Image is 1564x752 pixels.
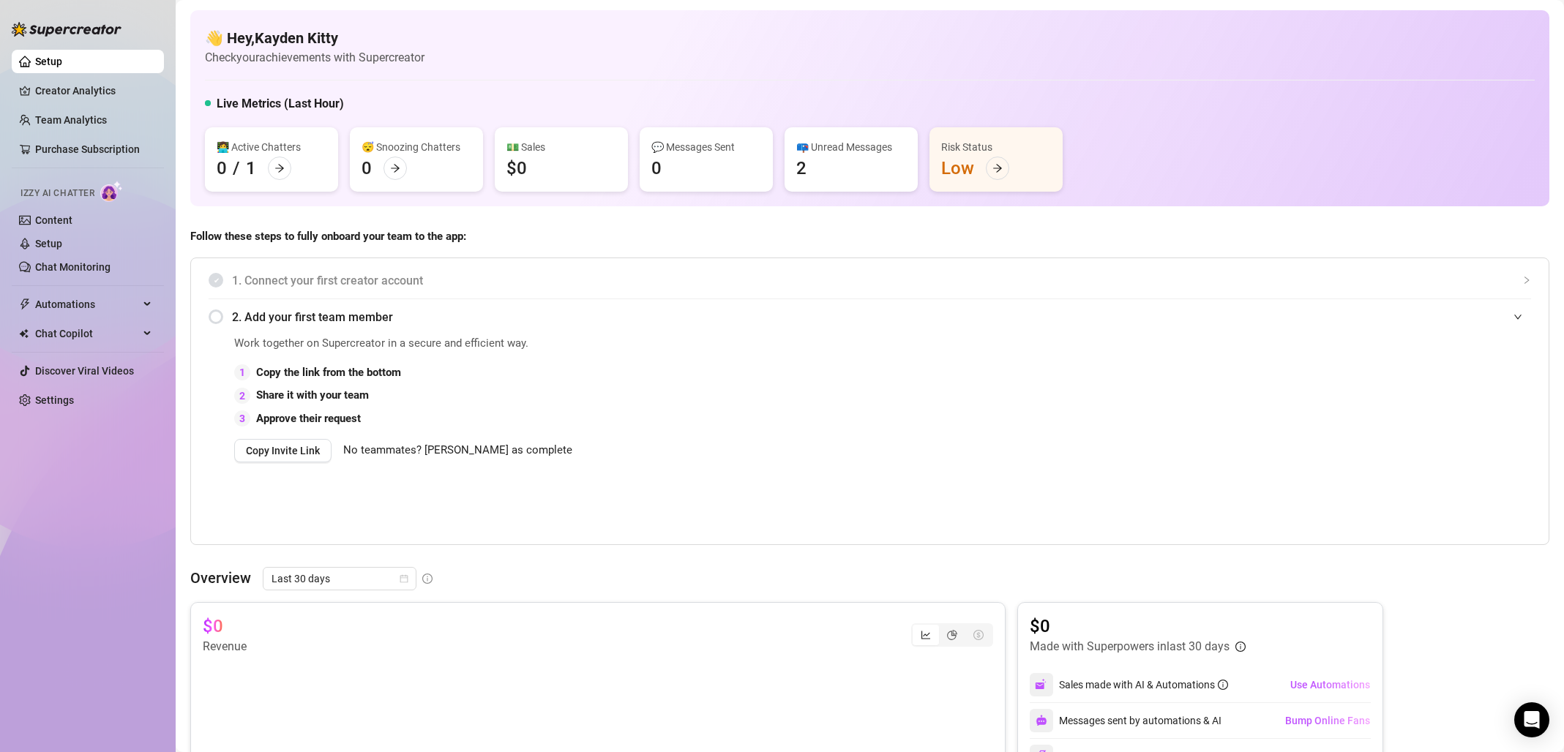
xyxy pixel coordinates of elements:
a: Chat Monitoring [35,261,111,273]
span: 1. Connect your first creator account [232,271,1531,290]
strong: Share it with your team [256,388,369,402]
div: 💵 Sales [506,139,616,155]
div: segmented control [911,623,993,647]
div: 0 [362,157,372,180]
span: Use Automations [1290,679,1370,691]
span: Last 30 days [272,568,408,590]
span: calendar [400,574,408,583]
span: Work together on Supercreator in a secure and efficient way. [234,335,1202,353]
a: Discover Viral Videos [35,365,134,377]
button: Bump Online Fans [1284,709,1371,732]
article: $0 [203,614,223,638]
button: Copy Invite Link [234,439,332,462]
a: Team Analytics [35,114,107,126]
article: Check your achievements with Supercreator [205,48,424,67]
iframe: Adding Team Members [1238,335,1531,522]
a: Purchase Subscription [35,143,140,155]
span: info-circle [422,574,433,584]
span: line-chart [921,630,931,640]
a: Setup [35,56,62,67]
span: arrow-right [274,163,285,173]
div: 2 [796,157,807,180]
span: Automations [35,293,139,316]
div: 1 [234,364,250,380]
article: Revenue [203,638,247,655]
a: Setup [35,238,62,249]
span: arrow-right [390,163,400,173]
div: 👩‍💻 Active Chatters [217,139,326,155]
div: Messages sent by automations & AI [1030,709,1221,732]
a: Settings [35,394,74,406]
div: 3 [234,410,250,426]
a: Creator Analytics [35,79,152,102]
div: 2. Add your first team member [209,299,1531,335]
div: 📪 Unread Messages [796,139,906,155]
img: AI Chatter [100,181,123,202]
span: thunderbolt [19,298,31,310]
strong: Copy the link from the bottom [256,366,401,379]
div: Sales made with AI & Automations [1059,677,1228,693]
span: No teammates? [PERSON_NAME] as complete [343,442,572,459]
strong: Approve their request [256,412,361,425]
strong: Follow these steps to fully onboard your team to the app: [190,230,466,243]
span: arrow-right [992,163,1003,173]
article: $0 [1030,614,1246,638]
span: info-circle [1235,642,1246,652]
h5: Live Metrics (Last Hour) [217,95,344,113]
div: 1. Connect your first creator account [209,263,1531,298]
span: Copy Invite Link [246,445,320,456]
div: 💬 Messages Sent [651,139,761,155]
img: svg%3e [1035,678,1048,691]
div: 0 [651,157,662,180]
article: Overview [190,567,251,589]
button: Use Automations [1290,673,1371,696]
div: Open Intercom Messenger [1514,702,1549,737]
div: $0 [506,157,527,180]
div: Risk Status [941,139,1051,155]
div: 1 [246,157,256,180]
h4: 👋 Hey, Kayden Kitty [205,28,424,48]
a: Content [35,214,72,226]
span: Izzy AI Chatter [20,187,94,200]
img: Chat Copilot [19,328,29,339]
div: 😴 Snoozing Chatters [362,139,471,155]
span: Bump Online Fans [1285,715,1370,726]
span: Chat Copilot [35,322,139,345]
img: svg%3e [1036,715,1047,726]
article: Made with Superpowers in last 30 days [1030,638,1230,655]
span: 2. Add your first team member [232,308,1531,326]
div: 2 [234,388,250,404]
span: dollar-circle [973,630,984,640]
div: 0 [217,157,227,180]
span: info-circle [1218,680,1228,690]
span: collapsed [1522,276,1531,285]
img: logo-BBDzfeDw.svg [12,22,121,37]
span: expanded [1514,312,1522,321]
span: pie-chart [947,630,957,640]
